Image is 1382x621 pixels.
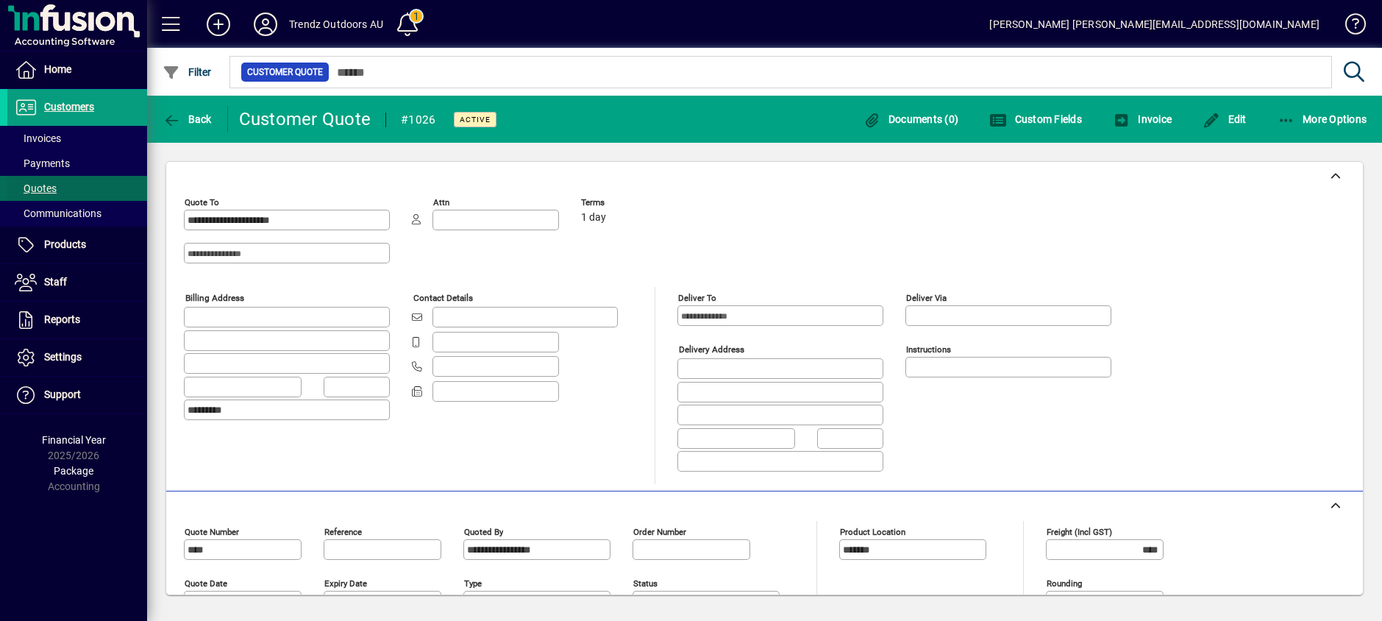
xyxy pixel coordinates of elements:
[989,113,1082,125] span: Custom Fields
[7,302,147,338] a: Reports
[1278,113,1367,125] span: More Options
[7,377,147,414] a: Support
[15,182,57,194] span: Quotes
[195,11,242,38] button: Add
[7,201,147,226] a: Communications
[460,115,491,124] span: Active
[1203,113,1247,125] span: Edit
[15,132,61,144] span: Invoices
[44,388,81,400] span: Support
[185,526,239,536] mat-label: Quote number
[159,106,216,132] button: Back
[7,176,147,201] a: Quotes
[1047,526,1112,536] mat-label: Freight (incl GST)
[1113,113,1172,125] span: Invoice
[185,197,219,207] mat-label: Quote To
[54,465,93,477] span: Package
[7,339,147,376] a: Settings
[185,578,227,588] mat-label: Quote date
[433,197,449,207] mat-label: Attn
[1334,3,1364,51] a: Knowledge Base
[44,101,94,113] span: Customers
[678,293,716,303] mat-label: Deliver To
[989,13,1319,36] div: [PERSON_NAME] [PERSON_NAME][EMAIL_ADDRESS][DOMAIN_NAME]
[44,276,67,288] span: Staff
[986,106,1086,132] button: Custom Fields
[7,126,147,151] a: Invoices
[324,526,362,536] mat-label: Reference
[1109,106,1175,132] button: Invoice
[1199,106,1250,132] button: Edit
[1274,106,1371,132] button: More Options
[863,113,958,125] span: Documents (0)
[633,578,658,588] mat-label: Status
[7,264,147,301] a: Staff
[464,526,503,536] mat-label: Quoted by
[239,107,371,131] div: Customer Quote
[44,63,71,75] span: Home
[906,344,951,355] mat-label: Instructions
[859,106,962,132] button: Documents (0)
[324,578,367,588] mat-label: Expiry date
[581,198,669,207] span: Terms
[7,151,147,176] a: Payments
[1047,578,1082,588] mat-label: Rounding
[15,157,70,169] span: Payments
[289,13,383,36] div: Trendz Outdoors AU
[840,526,905,536] mat-label: Product location
[42,434,106,446] span: Financial Year
[159,59,216,85] button: Filter
[147,106,228,132] app-page-header-button: Back
[7,52,147,88] a: Home
[401,108,435,132] div: #1026
[44,351,82,363] span: Settings
[163,66,212,78] span: Filter
[7,227,147,263] a: Products
[15,207,101,219] span: Communications
[464,578,482,588] mat-label: Type
[242,11,289,38] button: Profile
[163,113,212,125] span: Back
[247,65,323,79] span: Customer Quote
[581,212,606,224] span: 1 day
[633,526,686,536] mat-label: Order number
[44,313,80,325] span: Reports
[906,293,947,303] mat-label: Deliver via
[44,238,86,250] span: Products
